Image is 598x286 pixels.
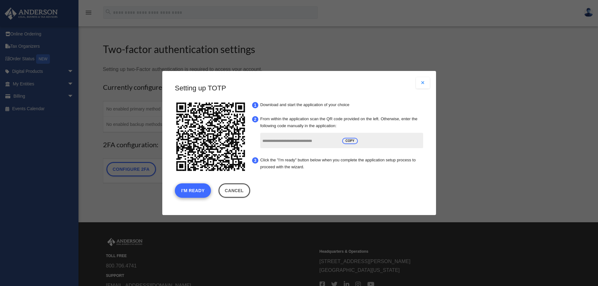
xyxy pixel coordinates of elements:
button: I'm Ready [175,183,211,198]
li: Download and start the application of your choice [258,100,425,111]
button: Close modal [416,77,430,89]
li: Click the "I'm ready" button below when you complete the application setup process to proceed wit... [258,154,425,173]
img: svg+xml;base64,PHN2ZyB4bWxucz0iaHR0cDovL3d3dy53My5vcmcvMjAwMC9zdmciIHhtbG5zOnhsaW5rPSJodHRwOi8vd3... [173,100,248,174]
span: COPY [342,138,358,144]
li: From within the application scan the QR code provided on the left. Otherwise, enter the following... [258,113,425,151]
a: Cancel [218,183,250,198]
h3: Setting up TOTP [175,84,423,93]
